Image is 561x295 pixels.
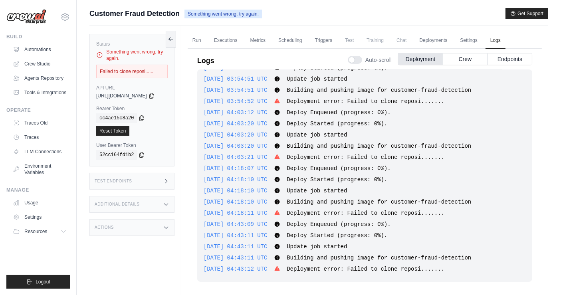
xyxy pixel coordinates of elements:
[287,76,347,82] span: Update job started
[287,244,347,250] span: Update job started
[287,109,391,116] span: Deploy Enqueued (progress: 0%).
[96,126,129,136] a: Reset Token
[36,279,50,285] span: Logout
[10,160,70,179] a: Environment Variables
[96,41,168,47] label: Status
[204,244,268,250] span: [DATE] 04:43:11 UTC
[184,10,262,18] span: Something went wrong, try again.
[398,53,443,65] button: Deployment
[10,145,70,158] a: LLM Connections
[287,132,347,138] span: Update job started
[204,210,268,216] span: [DATE] 04:18:11 UTC
[204,98,268,105] span: [DATE] 03:54:52 UTC
[287,210,444,216] span: Deployment error: Failed to clone reposi.......
[10,57,70,70] a: Crew Studio
[10,43,70,56] a: Automations
[287,98,444,105] span: Deployment error: Failed to clone reposi.......
[10,131,70,144] a: Traces
[96,85,168,91] label: API URL
[486,32,505,49] a: Logs
[365,56,392,64] span: Auto-scroll
[96,65,168,78] div: Failed to clone reposi......
[204,109,268,116] span: [DATE] 04:03:12 UTC
[6,9,46,24] img: Logo
[287,199,471,205] span: Building and pushing image for customer-fraud-detection
[6,187,70,193] div: Manage
[204,255,268,261] span: [DATE] 04:43:11 UTC
[96,113,137,123] code: cc4ae15c8a20
[204,165,268,172] span: [DATE] 04:18:07 UTC
[96,105,168,112] label: Bearer Token
[24,228,47,235] span: Resources
[310,32,337,49] a: Triggers
[204,188,268,194] span: [DATE] 04:18:10 UTC
[287,121,387,127] span: Deploy Started (progress: 0%).
[443,53,488,65] button: Crew
[96,49,168,61] div: Something went wrong, try again.
[10,225,70,238] button: Resources
[6,34,70,40] div: Build
[392,32,411,48] span: Chat is not available until the deployment is complete
[6,107,70,113] div: Operate
[204,221,268,228] span: [DATE] 04:43:09 UTC
[204,76,268,82] span: [DATE] 03:54:51 UTC
[204,266,268,272] span: [DATE] 04:43:12 UTC
[96,150,137,160] code: 52cc164fd1b2
[204,232,268,239] span: [DATE] 04:43:11 UTC
[96,93,147,99] span: [URL][DOMAIN_NAME]
[204,121,268,127] span: [DATE] 04:03:20 UTC
[95,202,139,207] h3: Additional Details
[95,179,132,184] h3: Test Endpoints
[10,211,70,224] a: Settings
[414,32,452,49] a: Deployments
[287,165,391,172] span: Deploy Enqueued (progress: 0%).
[204,176,268,183] span: [DATE] 04:18:10 UTC
[204,87,268,93] span: [DATE] 03:54:51 UTC
[505,8,548,19] button: Get Support
[287,255,471,261] span: Building and pushing image for customer-fraud-detection
[287,266,444,272] span: Deployment error: Failed to clone reposi.......
[10,117,70,129] a: Traces Old
[287,87,471,93] span: Building and pushing image for customer-fraud-detection
[287,176,387,183] span: Deploy Started (progress: 0%).
[6,275,70,289] button: Logout
[488,53,532,65] button: Endpoints
[204,132,268,138] span: [DATE] 04:03:20 UTC
[246,32,271,49] a: Metrics
[89,8,180,19] span: Customer Fraud Detection
[10,86,70,99] a: Tools & Integrations
[204,199,268,205] span: [DATE] 04:18:10 UTC
[95,225,114,230] h3: Actions
[197,55,214,66] p: Logs
[287,143,471,149] span: Building and pushing image for customer-fraud-detection
[96,142,168,148] label: User Bearer Token
[521,257,561,295] iframe: Chat Widget
[209,32,242,49] a: Executions
[204,143,268,149] span: [DATE] 04:03:20 UTC
[287,154,444,160] span: Deployment error: Failed to clone reposi.......
[204,154,268,160] span: [DATE] 04:03:21 UTC
[287,232,387,239] span: Deploy Started (progress: 0%).
[362,32,389,48] span: Training is not available until the deployment is complete
[274,32,307,49] a: Scheduling
[340,32,359,48] span: Test
[10,196,70,209] a: Usage
[455,32,482,49] a: Settings
[10,72,70,85] a: Agents Repository
[287,221,391,228] span: Deploy Enqueued (progress: 0%).
[188,32,206,49] a: Run
[287,188,347,194] span: Update job started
